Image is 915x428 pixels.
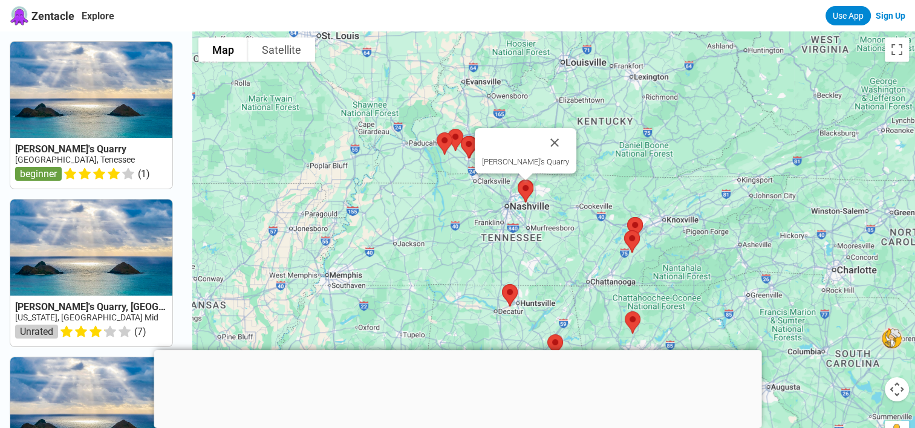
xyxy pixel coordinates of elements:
a: [GEOGRAPHIC_DATA], Tenessee [15,155,135,164]
button: Close [540,128,569,157]
span: Zentacle [31,10,74,22]
button: Map camera controls [885,377,909,401]
a: Sign Up [876,11,905,21]
a: [US_STATE], [GEOGRAPHIC_DATA] Mid [15,313,158,322]
div: [PERSON_NAME]'s Quarry [482,157,569,166]
button: Toggle fullscreen view [885,37,909,62]
a: Explore [82,10,114,22]
img: Zentacle logo [10,6,29,25]
a: Use App [825,6,871,25]
button: Show satellite imagery [248,37,315,62]
a: Zentacle logoZentacle [10,6,74,25]
button: Show street map [198,37,248,62]
iframe: Advertisement [154,350,761,425]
